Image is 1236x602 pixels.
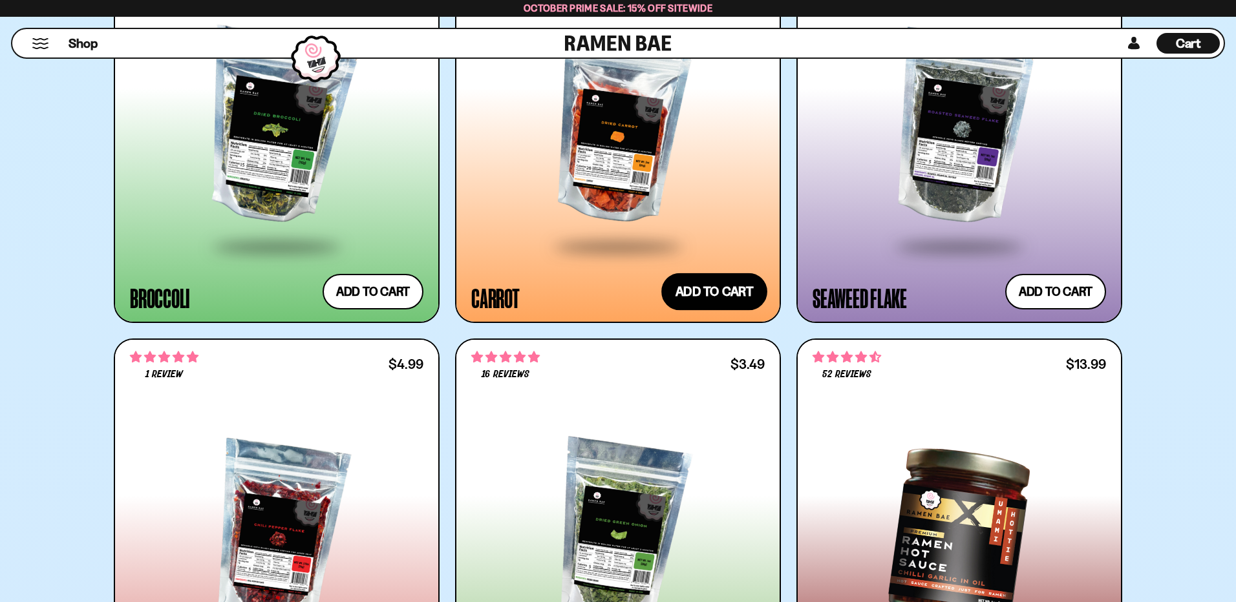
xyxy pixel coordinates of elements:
[69,35,98,52] span: Shop
[32,38,49,49] button: Mobile Menu Trigger
[130,349,198,366] span: 5.00 stars
[145,369,183,380] span: 1 review
[69,33,98,54] a: Shop
[661,273,767,311] button: Add to cart
[1005,274,1106,309] button: Add to cart
[813,349,881,366] span: 4.71 stars
[1176,36,1201,51] span: Cart
[130,286,190,309] div: Broccoli
[1156,29,1220,57] div: Cart
[813,286,907,309] div: Seaweed Flake
[389,358,423,370] div: $4.99
[822,369,871,380] span: 52 reviews
[1066,358,1106,370] div: $13.99
[524,2,712,14] span: October Prime Sale: 15% off Sitewide
[471,349,540,366] span: 4.88 stars
[730,358,765,370] div: $3.49
[482,369,529,380] span: 16 reviews
[471,286,520,309] div: Carrot
[323,274,423,309] button: Add to cart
